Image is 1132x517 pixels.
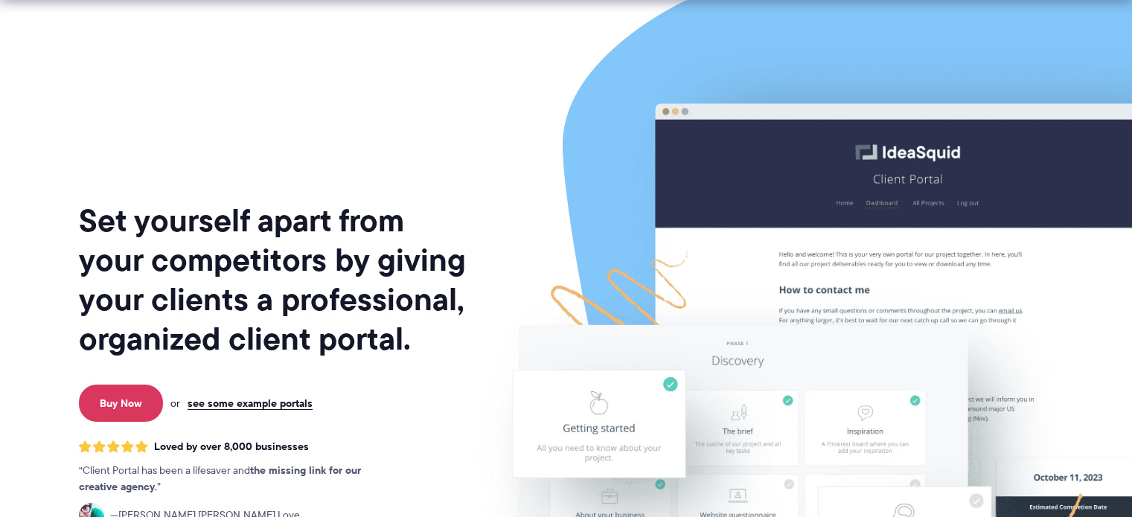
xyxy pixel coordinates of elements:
span: Loved by over 8,000 businesses [154,440,309,453]
a: Buy Now [79,385,163,422]
span: or [170,396,180,410]
h1: Set yourself apart from your competitors by giving your clients a professional, organized client ... [79,201,469,359]
strong: the missing link for our creative agency [79,462,361,495]
p: Client Portal has been a lifesaver and . [79,463,391,495]
a: see some example portals [188,396,313,410]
